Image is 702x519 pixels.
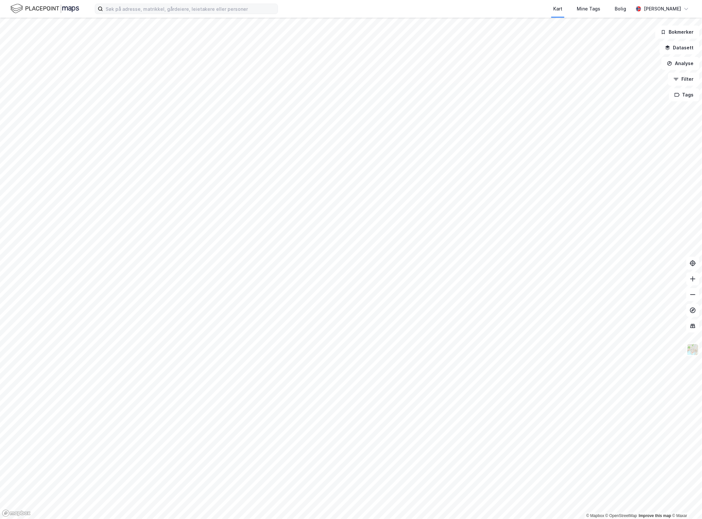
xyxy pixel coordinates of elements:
[659,41,699,54] button: Datasett
[103,4,278,14] input: Søk på adresse, matrikkel, gårdeiere, leietakere eller personer
[669,488,702,519] div: Kontrollprogram for chat
[655,26,699,39] button: Bokmerker
[668,73,699,86] button: Filter
[10,3,79,14] img: logo.f888ab2527a4732fd821a326f86c7f29.svg
[2,510,31,517] a: Mapbox homepage
[553,5,562,13] div: Kart
[687,343,699,356] img: Z
[586,513,604,518] a: Mapbox
[615,5,626,13] div: Bolig
[606,513,637,518] a: OpenStreetMap
[669,88,699,101] button: Tags
[661,57,699,70] button: Analyse
[644,5,681,13] div: [PERSON_NAME]
[639,513,671,518] a: Improve this map
[577,5,600,13] div: Mine Tags
[669,488,702,519] iframe: Chat Widget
